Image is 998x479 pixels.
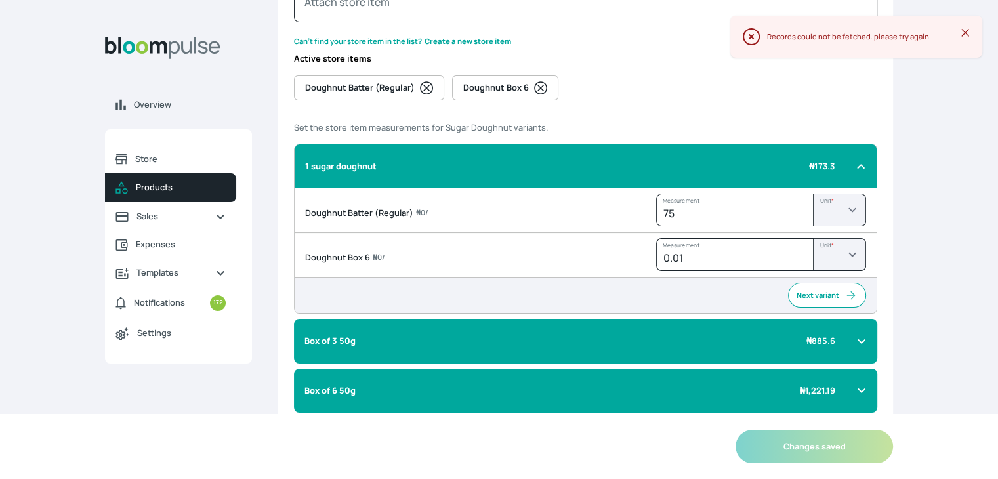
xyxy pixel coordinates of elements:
span: 0 [373,252,382,262]
a: Settings [105,319,236,348]
span: 885.6 [806,335,835,347]
b: Box of 3 50g [304,335,356,347]
span: Expenses [136,238,226,251]
span: Doughnut Box 6 [305,251,656,264]
img: Bloom Logo [105,37,220,59]
span: Notifications [134,297,185,309]
span: Overview [134,98,241,111]
b: Create a new store item [425,36,511,47]
a: Templates [105,259,236,287]
span: 0 [416,207,425,217]
div: Records could not be fetched. please try again [767,31,961,43]
span: ₦ [809,160,814,172]
a: Sales [105,202,236,230]
span: Store [135,153,226,165]
span: 1,221.19 [800,385,835,397]
button: Next variant [788,283,866,308]
span: Doughnut Box 6 [463,81,529,94]
span: ₦ [373,252,377,262]
a: Products [105,173,236,202]
span: 173.3 [809,160,835,173]
a: Expenses [105,230,236,259]
span: ₦ [800,385,805,396]
button: Changes saved [736,430,893,463]
span: Sales [136,210,205,222]
button: Can't find your store item in the list?Create a new store item [294,36,511,47]
span: / [416,207,428,219]
small: 172 [210,295,226,311]
p: Active store items [294,52,877,65]
span: ₦ [806,335,812,346]
span: Products [136,181,226,194]
a: Notifications172 [105,287,236,319]
b: 1 sugar doughnut [305,160,377,173]
span: ₦ [416,207,421,217]
b: Box of 6 50g [304,385,356,397]
span: Settings [137,327,226,339]
span: / [373,252,385,263]
p: Set the store item measurements for Sugar Doughnut variants. [294,121,877,134]
span: Doughnut Batter (Regular) [305,207,656,219]
a: Overview [105,91,252,119]
a: Store [105,145,236,173]
span: Templates [136,266,205,279]
span: Doughnut Batter (Regular) [305,81,415,94]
